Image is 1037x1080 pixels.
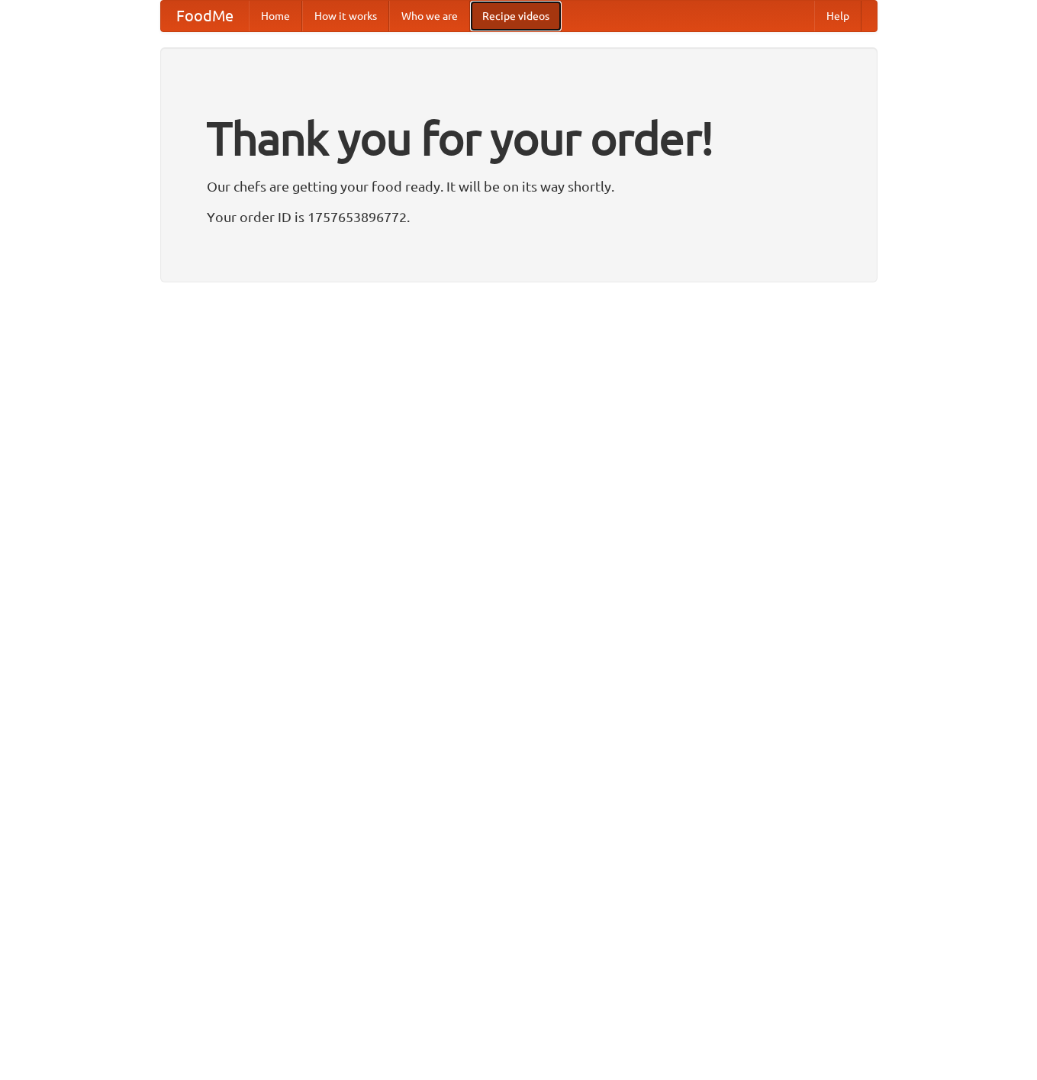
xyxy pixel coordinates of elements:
[814,1,861,31] a: Help
[207,205,831,228] p: Your order ID is 1757653896772.
[161,1,249,31] a: FoodMe
[207,175,831,198] p: Our chefs are getting your food ready. It will be on its way shortly.
[389,1,470,31] a: Who we are
[302,1,389,31] a: How it works
[207,102,831,175] h1: Thank you for your order!
[249,1,302,31] a: Home
[470,1,562,31] a: Recipe videos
